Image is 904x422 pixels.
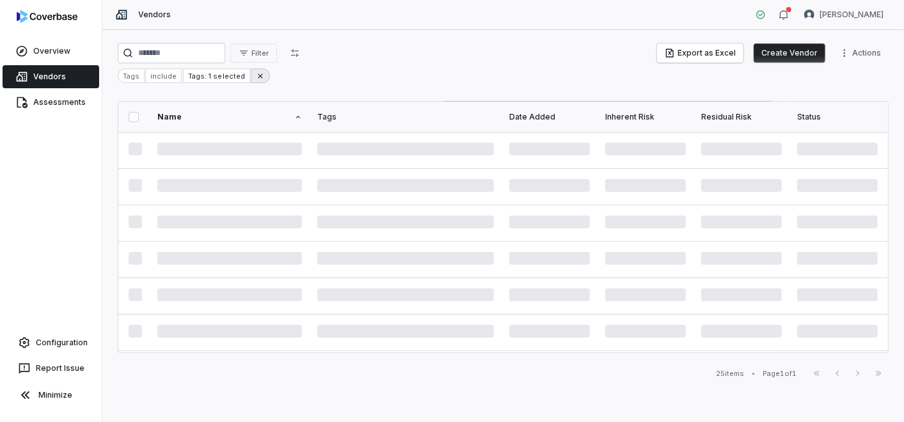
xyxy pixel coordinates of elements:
[5,382,97,408] button: Minimize
[118,68,145,83] div: Tags
[836,43,889,63] button: More actions
[605,112,686,122] div: Inherent Risk
[230,43,277,63] button: Filter
[752,369,755,378] div: •
[3,91,99,114] a: Assessments
[157,112,302,122] div: Name
[657,43,743,63] button: Export as Excel
[317,112,494,122] div: Tags
[251,49,269,58] span: Filter
[509,112,590,122] div: Date Added
[5,357,97,380] button: Report Issue
[716,369,744,379] div: 25 items
[17,10,77,23] img: logo-D7KZi-bG.svg
[797,5,891,24] button: Diana Esparza avatar[PERSON_NAME]
[3,65,99,88] a: Vendors
[5,331,97,354] a: Configuration
[820,10,884,20] span: [PERSON_NAME]
[754,43,825,63] button: Create Vendor
[3,40,99,63] a: Overview
[183,68,250,83] div: Tags: 1 selected
[701,112,782,122] div: Residual Risk
[145,68,182,83] button: include
[763,369,797,379] div: Page 1 of 1
[804,10,814,20] img: Diana Esparza avatar
[138,10,171,20] span: Vendors
[797,112,878,122] div: Status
